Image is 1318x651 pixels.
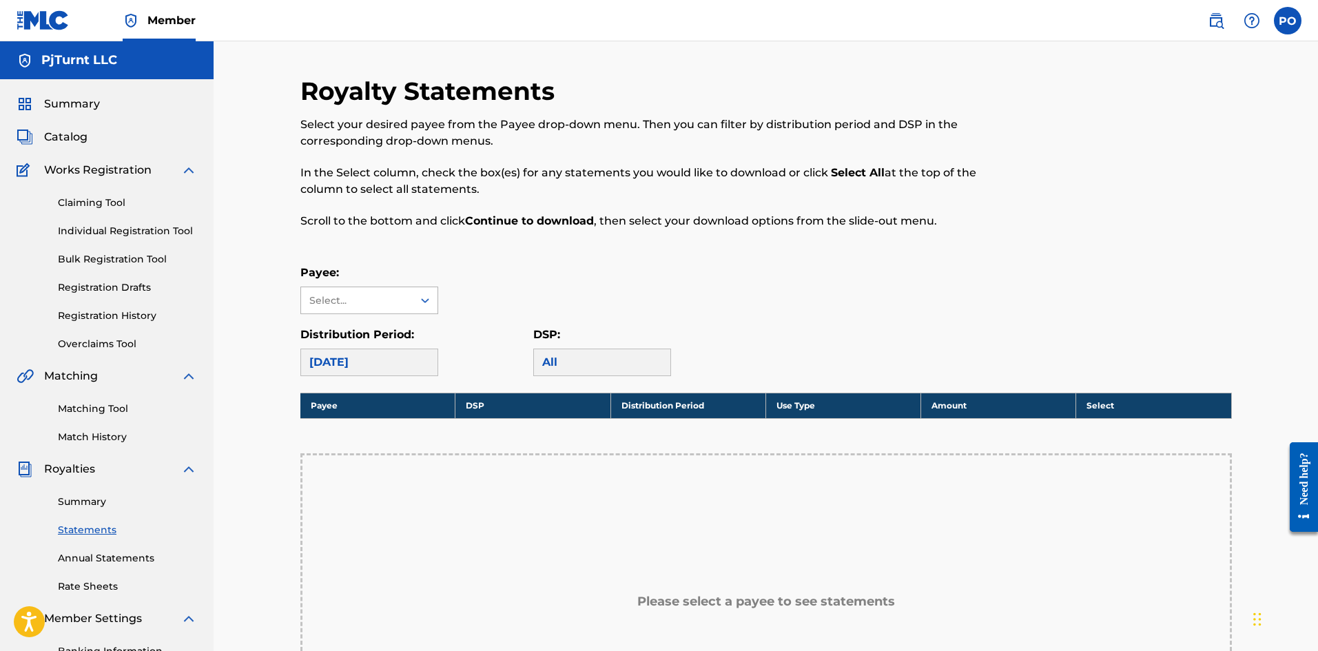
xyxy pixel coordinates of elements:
[17,610,33,627] img: Member Settings
[1202,7,1230,34] a: Public Search
[41,52,117,68] h5: PjTurnt LLC
[300,165,1018,198] p: In the Select column, check the box(es) for any statements you would like to download or click at...
[58,579,197,594] a: Rate Sheets
[610,393,765,418] th: Distribution Period
[1244,12,1260,29] img: help
[147,12,196,28] span: Member
[58,337,197,351] a: Overclaims Tool
[300,328,414,341] label: Distribution Period:
[58,495,197,509] a: Summary
[17,52,33,69] img: Accounts
[44,368,98,384] span: Matching
[58,551,197,566] a: Annual Statements
[58,224,197,238] a: Individual Registration Tool
[17,96,33,112] img: Summary
[44,461,95,477] span: Royalties
[17,129,33,145] img: Catalog
[181,461,197,477] img: expand
[921,393,1076,418] th: Amount
[17,162,34,178] img: Works Registration
[123,12,139,29] img: Top Rightsholder
[300,116,1018,149] p: Select your desired payee from the Payee drop-down menu. Then you can filter by distribution peri...
[58,252,197,267] a: Bulk Registration Tool
[455,393,610,418] th: DSP
[44,162,152,178] span: Works Registration
[765,393,920,418] th: Use Type
[181,610,197,627] img: expand
[58,430,197,444] a: Match History
[1279,432,1318,543] iframe: Resource Center
[44,610,142,627] span: Member Settings
[44,129,87,145] span: Catalog
[1076,393,1231,418] th: Select
[300,266,339,279] label: Payee:
[831,166,885,179] strong: Select All
[181,368,197,384] img: expand
[300,393,455,418] th: Payee
[533,328,560,341] label: DSP:
[1274,7,1301,34] div: User Menu
[58,280,197,295] a: Registration Drafts
[17,129,87,145] a: CatalogCatalog
[58,196,197,210] a: Claiming Tool
[309,293,403,308] div: Select...
[637,594,895,610] h5: Please select a payee to see statements
[58,402,197,416] a: Matching Tool
[300,76,562,107] h2: Royalty Statements
[17,10,70,30] img: MLC Logo
[17,96,100,112] a: SummarySummary
[465,214,594,227] strong: Continue to download
[17,461,33,477] img: Royalties
[1253,599,1262,640] div: Drag
[17,368,34,384] img: Matching
[44,96,100,112] span: Summary
[1238,7,1266,34] div: Help
[1208,12,1224,29] img: search
[300,213,1018,229] p: Scroll to the bottom and click , then select your download options from the slide-out menu.
[58,309,197,323] a: Registration History
[58,523,197,537] a: Statements
[181,162,197,178] img: expand
[1249,585,1318,651] iframe: Chat Widget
